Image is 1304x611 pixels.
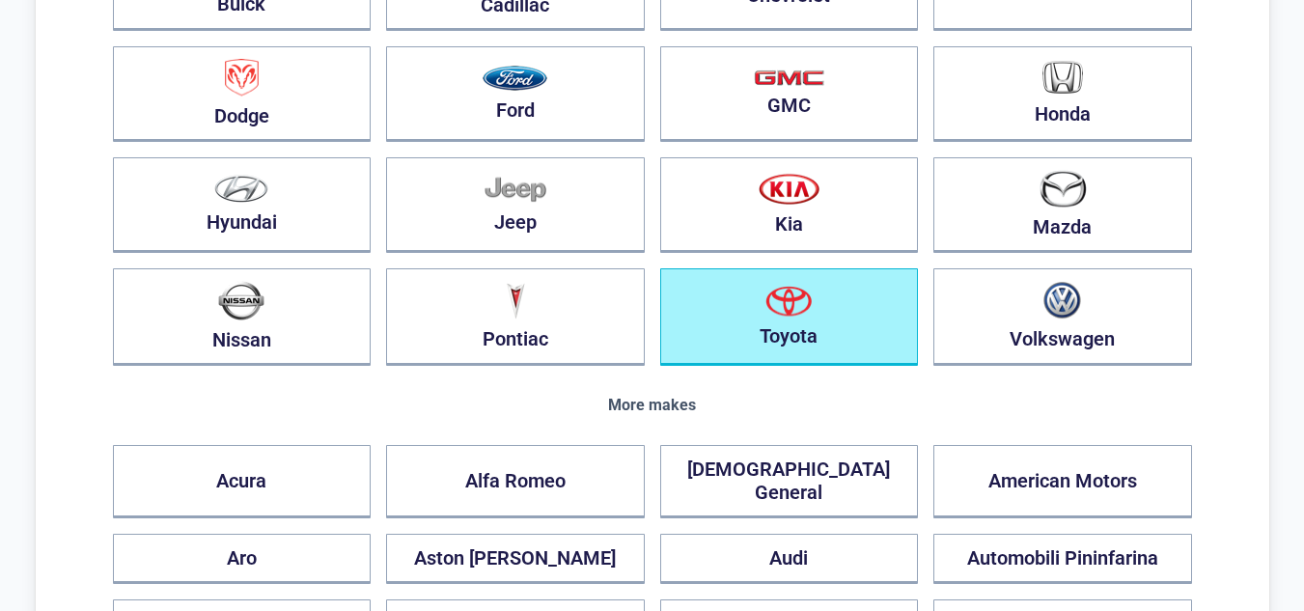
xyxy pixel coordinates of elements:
button: Jeep [386,157,645,253]
div: More makes [113,397,1192,414]
button: Ford [386,46,645,142]
button: Acura [113,445,372,518]
button: Aston [PERSON_NAME] [386,534,645,584]
button: Dodge [113,46,372,142]
button: Volkswagen [933,268,1192,366]
button: Mazda [933,157,1192,253]
button: Kia [660,157,919,253]
button: Hyundai [113,157,372,253]
button: Nissan [113,268,372,366]
button: American Motors [933,445,1192,518]
button: Automobili Pininfarina [933,534,1192,584]
button: Toyota [660,268,919,366]
button: Honda [933,46,1192,142]
button: [DEMOGRAPHIC_DATA] General [660,445,919,518]
button: Aro [113,534,372,584]
button: Audi [660,534,919,584]
button: Alfa Romeo [386,445,645,518]
button: GMC [660,46,919,142]
button: Pontiac [386,268,645,366]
